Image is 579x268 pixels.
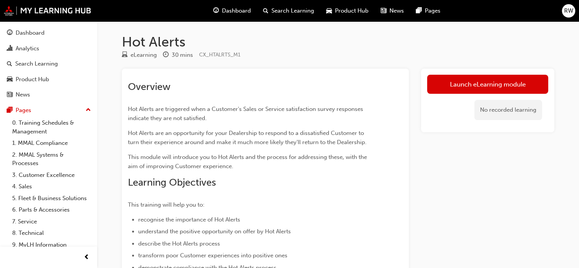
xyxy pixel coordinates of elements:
[199,51,241,58] span: Learning resource code
[9,137,94,149] a: 1. MMAL Compliance
[9,216,94,228] a: 7. Service
[172,51,193,59] div: 30 mins
[425,6,440,15] span: Pages
[138,228,291,235] span: understand the positive opportunity on offer by Hot Alerts
[564,6,573,15] span: RW
[410,3,447,19] a: pages-iconPages
[86,105,91,115] span: up-icon
[9,239,94,251] a: 9. MyLH Information
[427,75,548,94] a: Launch eLearning module
[7,45,13,52] span: chart-icon
[3,72,94,87] a: Product Hub
[128,201,204,208] span: This training will help you to:
[122,34,554,50] h1: Hot Alerts
[16,106,31,115] div: Pages
[128,106,365,122] span: Hot Alerts are triggered when a Customer's Sales or Service satisfaction survey responses indicat...
[16,29,45,37] div: Dashboard
[3,24,94,103] button: DashboardAnalyticsSearch LearningProduct HubNews
[138,216,240,223] span: recognise the importance of Hot Alerts
[381,6,386,16] span: news-icon
[163,50,193,60] div: Duration
[9,227,94,239] a: 8. Technical
[9,181,94,193] a: 4. Sales
[416,6,422,16] span: pages-icon
[128,154,368,170] span: This module will introduce you to Hot Alerts and the process for addressing these, with the aim o...
[3,103,94,117] button: Pages
[207,3,257,19] a: guage-iconDashboard
[3,57,94,71] a: Search Learning
[4,6,91,16] img: mmal
[128,130,367,146] span: Hot Alerts are an opportunity for your Dealership to respond to a dissatisfied Customer to turn t...
[7,30,13,37] span: guage-icon
[257,3,320,19] a: search-iconSearch Learning
[16,44,39,53] div: Analytics
[122,50,157,60] div: Type
[7,61,12,67] span: search-icon
[335,6,368,15] span: Product Hub
[128,177,216,188] span: Learning Objectives
[562,4,575,18] button: RW
[138,252,287,259] span: transform poor Customer experiences into positive ones
[131,51,157,59] div: eLearning
[271,6,314,15] span: Search Learning
[9,169,94,181] a: 3. Customer Excellence
[9,149,94,169] a: 2. MMAL Systems & Processes
[9,204,94,216] a: 6. Parts & Accessories
[389,6,404,15] span: News
[3,26,94,40] a: Dashboard
[138,240,220,247] span: describe the Hot Alerts process
[375,3,410,19] a: news-iconNews
[122,52,128,59] span: learningResourceType_ELEARNING-icon
[16,75,49,84] div: Product Hub
[326,6,332,16] span: car-icon
[128,81,171,93] span: Overview
[9,117,94,137] a: 0. Training Schedules & Management
[16,90,30,99] div: News
[320,3,375,19] a: car-iconProduct Hub
[163,52,169,59] span: clock-icon
[7,107,13,114] span: pages-icon
[15,59,58,68] div: Search Learning
[3,88,94,102] a: News
[213,6,219,16] span: guage-icon
[474,100,542,120] div: No recorded learning
[3,42,94,56] a: Analytics
[7,76,13,83] span: car-icon
[7,91,13,98] span: news-icon
[222,6,251,15] span: Dashboard
[84,253,89,262] span: prev-icon
[263,6,268,16] span: search-icon
[9,193,94,204] a: 5. Fleet & Business Solutions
